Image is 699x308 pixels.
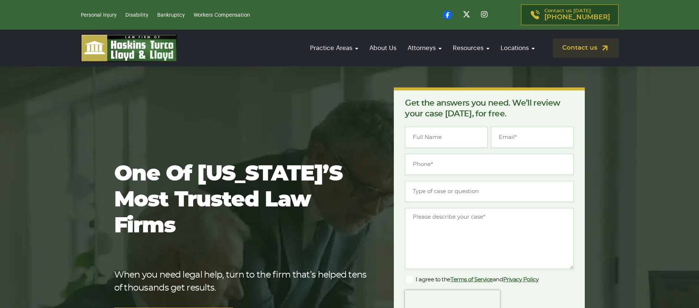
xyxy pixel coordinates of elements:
[451,277,493,282] a: Terms of Service
[405,275,538,284] label: I agree to the and
[405,181,574,202] input: Type of case or question
[497,37,538,59] a: Locations
[81,13,116,18] a: Personal Injury
[114,161,370,239] h1: One of [US_STATE]’s most trusted law firms
[521,4,619,25] a: Contact us [DATE][PHONE_NUMBER]
[491,127,574,148] input: Email*
[405,127,488,148] input: Full Name
[544,14,610,21] span: [PHONE_NUMBER]
[125,13,148,18] a: Disability
[194,13,250,18] a: Workers Compensation
[114,269,370,295] p: When you need legal help, turn to the firm that’s helped tens of thousands get results.
[366,37,400,59] a: About Us
[405,98,574,119] p: Get the answers you need. We’ll review your case [DATE], for free.
[553,39,619,57] a: Contact us
[157,13,185,18] a: Bankruptcy
[544,9,610,21] p: Contact us [DATE]
[81,34,177,62] img: logo
[503,277,539,282] a: Privacy Policy
[405,154,574,175] input: Phone*
[404,37,445,59] a: Attorneys
[306,37,362,59] a: Practice Areas
[449,37,493,59] a: Resources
